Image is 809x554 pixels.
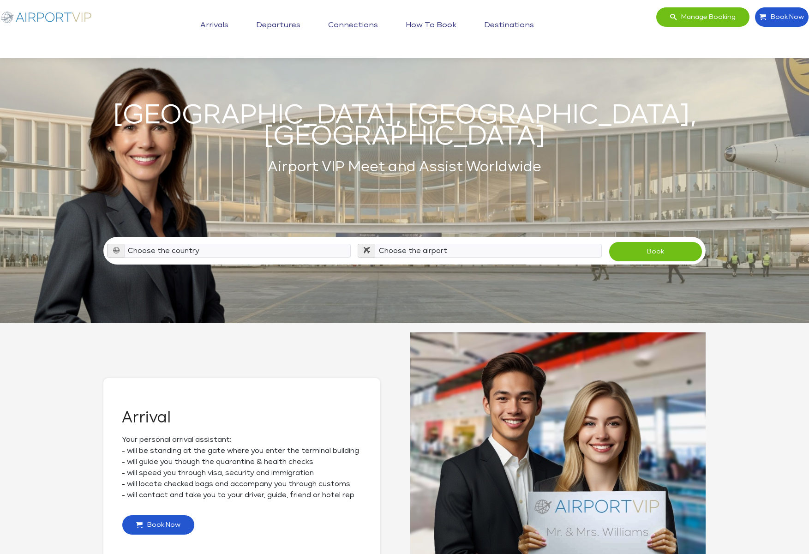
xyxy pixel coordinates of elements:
h2: Airport VIP Meet and Assist Worldwide [103,157,706,178]
a: Arrivals [198,14,231,37]
p: - will speed you through visa, security and immigration - will locate checked bags and accompany ... [122,468,362,501]
button: Book [609,241,702,262]
a: Departures [254,14,303,37]
span: Manage booking [677,7,736,27]
a: Connections [326,14,380,37]
a: Destinations [482,14,536,37]
a: Book Now [122,515,195,535]
p: Your personal arrival assistant: - will be standing at the gate where you enter the terminal buil... [122,434,362,468]
h2: Arrival [122,410,362,425]
h1: [GEOGRAPHIC_DATA], [GEOGRAPHIC_DATA], [GEOGRAPHIC_DATA] [103,105,706,148]
span: Book Now [143,515,180,535]
a: How to book [403,14,459,37]
span: Book Now [766,7,804,27]
a: Book Now [755,7,809,27]
a: Manage booking [656,7,750,27]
